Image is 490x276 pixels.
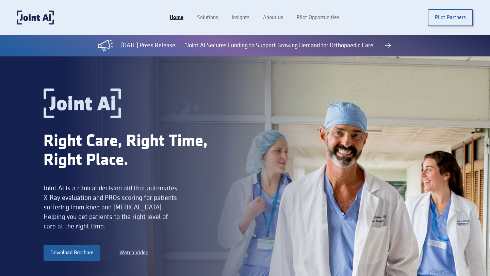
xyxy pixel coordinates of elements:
div: [DATE] Press Release: [121,41,177,50]
a: Solutions [190,11,225,24]
div: Right Care, Right Time, Right Place. [44,132,238,170]
a: Pilot Opportunities [290,11,346,24]
a: Download Brochure [44,245,100,261]
a: Home [163,11,190,24]
a: home [17,11,54,24]
a: Insights [225,11,256,24]
a: Watch Video [119,249,148,257]
a: "Joint Ai Secures Funding to Support Growing Demand for Orthopaedic Care" [185,41,376,50]
a: Pilot Partners [428,9,473,26]
div: Joint Ai is a clinical decision aid that automates X-Ray evaluation and PROs scoring for patients... [44,184,179,231]
a: About us [256,11,290,24]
